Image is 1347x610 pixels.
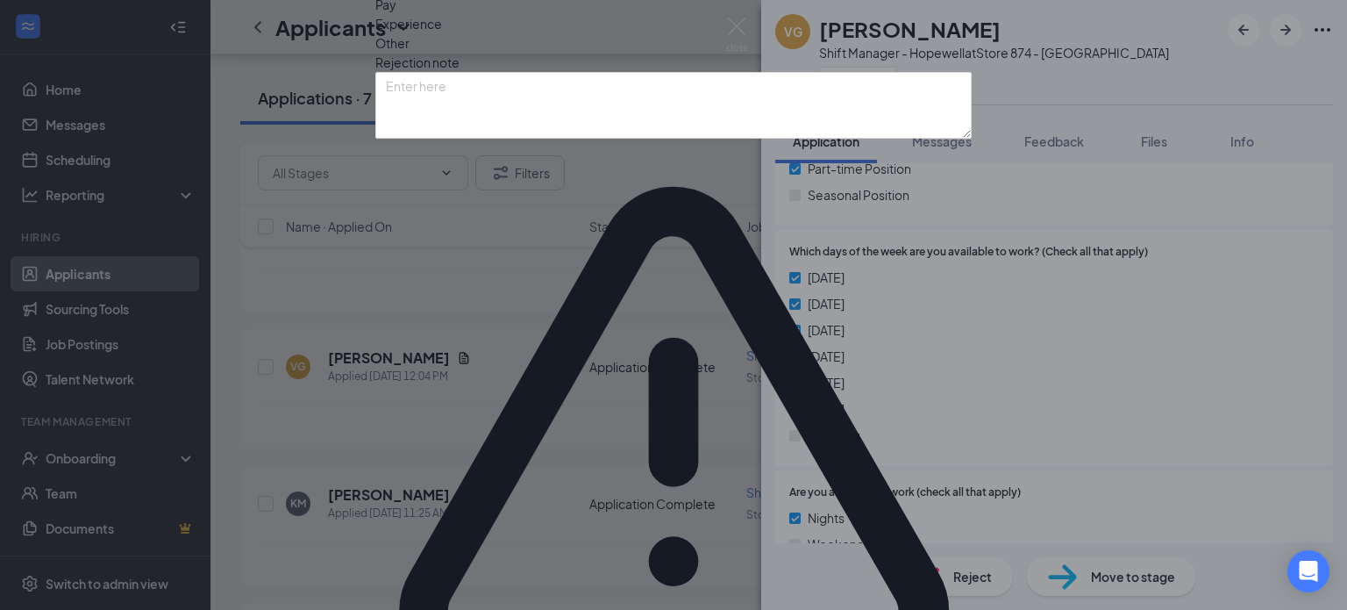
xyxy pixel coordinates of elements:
span: Rejection note [375,54,460,70]
span: Other [375,33,410,53]
div: Open Intercom Messenger [1287,550,1329,592]
span: Experience [375,14,442,33]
